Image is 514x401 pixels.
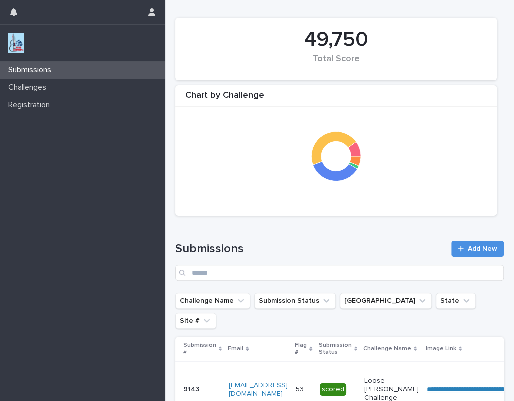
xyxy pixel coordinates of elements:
[192,54,480,75] div: Total Score
[451,241,504,257] a: Add New
[8,33,24,53] img: jxsLJbdS1eYBI7rVAS4p
[468,245,497,252] span: Add New
[192,27,480,52] div: 49,750
[254,293,336,309] button: Submission Status
[319,340,352,358] p: Submission Status
[340,293,432,309] button: Closest City
[228,343,243,354] p: Email
[4,100,58,110] p: Registration
[175,242,445,256] h1: Submissions
[320,383,346,396] div: scored
[175,313,216,329] button: Site #
[4,65,59,75] p: Submissions
[183,383,201,394] p: 9143
[175,265,504,281] input: Search
[296,383,306,394] p: 53
[175,293,250,309] button: Challenge Name
[295,340,307,358] p: Flag #
[183,340,216,358] p: Submission #
[363,343,411,354] p: Challenge Name
[4,83,54,92] p: Challenges
[229,382,288,397] a: [EMAIL_ADDRESS][DOMAIN_NAME]
[436,293,476,309] button: State
[426,343,456,354] p: Image Link
[175,90,497,107] div: Chart by Challenge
